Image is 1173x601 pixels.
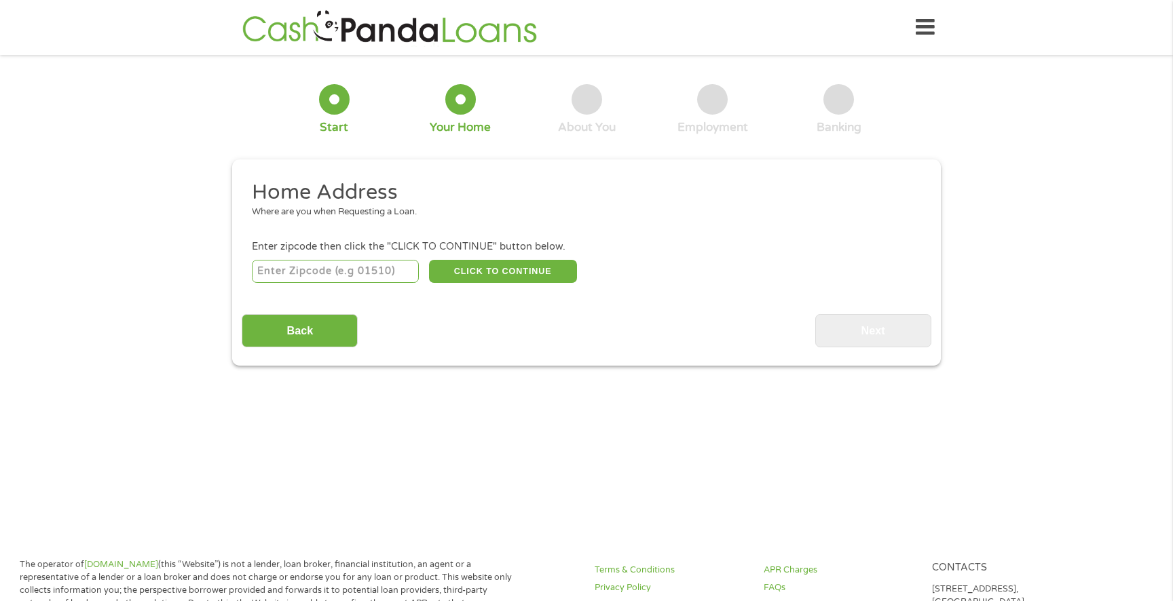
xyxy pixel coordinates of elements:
[595,581,747,594] a: Privacy Policy
[429,260,577,283] button: CLICK TO CONTINUE
[932,562,1084,575] h4: Contacts
[430,120,491,135] div: Your Home
[595,564,747,577] a: Terms & Conditions
[677,120,748,135] div: Employment
[558,120,616,135] div: About You
[320,120,348,135] div: Start
[817,120,861,135] div: Banking
[84,559,158,570] a: [DOMAIN_NAME]
[238,8,541,47] img: GetLoanNow Logo
[252,239,921,254] div: Enter zipcode then click the "CLICK TO CONTINUE" button below.
[252,206,912,219] div: Where are you when Requesting a Loan.
[242,314,358,347] input: Back
[764,564,916,577] a: APR Charges
[252,179,912,206] h2: Home Address
[252,260,420,283] input: Enter Zipcode (e.g 01510)
[764,581,916,594] a: FAQs
[815,314,931,347] input: Next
